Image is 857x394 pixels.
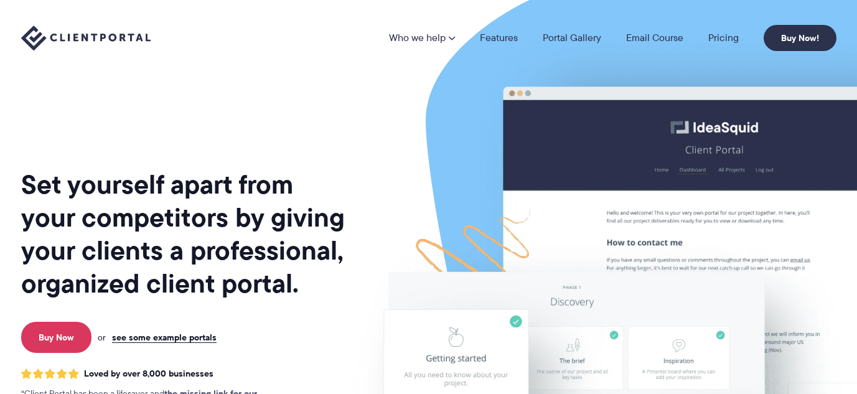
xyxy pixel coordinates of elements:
a: Who we help [389,33,455,43]
a: Portal Gallery [543,33,601,43]
a: Buy Now [21,322,91,353]
a: Features [480,33,518,43]
a: Pricing [708,33,739,43]
a: see some example portals [112,332,217,343]
a: Buy Now! [764,25,836,51]
h1: Set yourself apart from your competitors by giving your clients a professional, organized client ... [21,168,347,300]
a: Email Course [626,33,683,43]
span: or [98,332,106,343]
span: Loved by over 8,000 businesses [84,368,213,379]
